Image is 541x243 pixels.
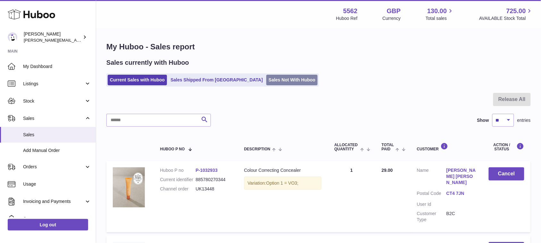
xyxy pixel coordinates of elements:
span: Usage [23,181,91,187]
dt: Postal Code [417,190,446,198]
span: 130.00 [427,7,447,15]
dt: Huboo P no [160,167,196,173]
button: Cancel [489,167,524,180]
span: 725.00 [506,7,526,15]
h1: My Huboo - Sales report [106,42,531,52]
div: [PERSON_NAME] [24,31,81,43]
span: Add Manual Order [23,147,91,154]
div: Customer [417,143,476,151]
span: Sales [23,132,91,138]
dd: 885780270344 [196,177,231,183]
a: Current Sales with Huboo [108,75,167,85]
span: My Dashboard [23,63,91,70]
dt: Name [417,167,446,187]
a: [PERSON_NAME] [PERSON_NAME] [446,167,476,186]
a: Sales Not With Huboo [266,75,318,85]
span: AVAILABLE Stock Total [479,15,533,21]
dt: Customer Type [417,211,446,223]
div: Huboo Ref [336,15,358,21]
span: Huboo P no [160,147,185,151]
span: Orders [23,164,84,170]
a: 130.00 Total sales [426,7,454,21]
div: Action / Status [489,143,524,151]
dd: UK13448 [196,186,231,192]
a: 725.00 AVAILABLE Stock Total [479,7,533,21]
td: 1 [328,161,375,232]
span: Total paid [382,143,394,151]
strong: 5562 [343,7,358,15]
label: Show [477,117,489,123]
span: [PERSON_NAME][EMAIL_ADDRESS][DOMAIN_NAME] [24,38,129,43]
h2: Sales currently with Huboo [106,58,189,67]
div: Colour Correcting Concealer [244,167,322,173]
img: Homepage_Liquid_Vo2copy1.png [113,167,145,207]
span: Total sales [426,15,454,21]
span: Option 1 = VO3; [266,180,299,186]
a: Log out [8,219,88,230]
a: Sales Shipped From [GEOGRAPHIC_DATA] [168,75,265,85]
span: ALLOCATED Quantity [334,143,359,151]
img: ketan@vasanticosmetics.com [8,32,17,42]
dt: Current identifier [160,177,196,183]
span: Sales [23,115,84,122]
span: Listings [23,81,84,87]
span: Cases [23,216,91,222]
span: 29.00 [382,168,393,173]
a: CT4 7JN [446,190,476,197]
dt: User Id [417,201,446,207]
strong: GBP [387,7,401,15]
dt: Channel order [160,186,196,192]
dd: B2C [446,211,476,223]
div: Currency [383,15,401,21]
a: P-1032933 [196,168,218,173]
span: Invoicing and Payments [23,198,84,205]
span: entries [517,117,531,123]
span: Description [244,147,270,151]
div: Variation: [244,177,322,190]
span: Stock [23,98,84,104]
